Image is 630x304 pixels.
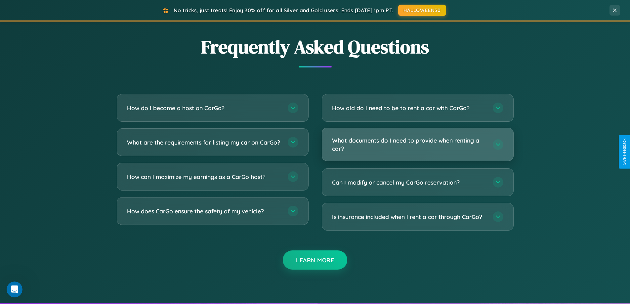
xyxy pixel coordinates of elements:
[332,178,486,187] h3: Can I modify or cancel my CarGo reservation?
[127,104,281,112] h3: How do I become a host on CarGo?
[332,213,486,221] h3: Is insurance included when I rent a car through CarGo?
[127,173,281,181] h3: How can I maximize my earnings as a CarGo host?
[283,250,347,270] button: Learn More
[127,207,281,215] h3: How does CarGo ensure the safety of my vehicle?
[7,282,22,297] iframe: Intercom live chat
[127,138,281,147] h3: What are the requirements for listing my car on CarGo?
[332,104,486,112] h3: How old do I need to be to rent a car with CarGo?
[622,139,627,165] div: Give Feedback
[117,34,514,60] h2: Frequently Asked Questions
[398,5,446,16] button: HALLOWEEN30
[174,7,393,14] span: No tricks, just treats! Enjoy 30% off for all Silver and Gold users! Ends [DATE] 1pm PT.
[332,136,486,152] h3: What documents do I need to provide when renting a car?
